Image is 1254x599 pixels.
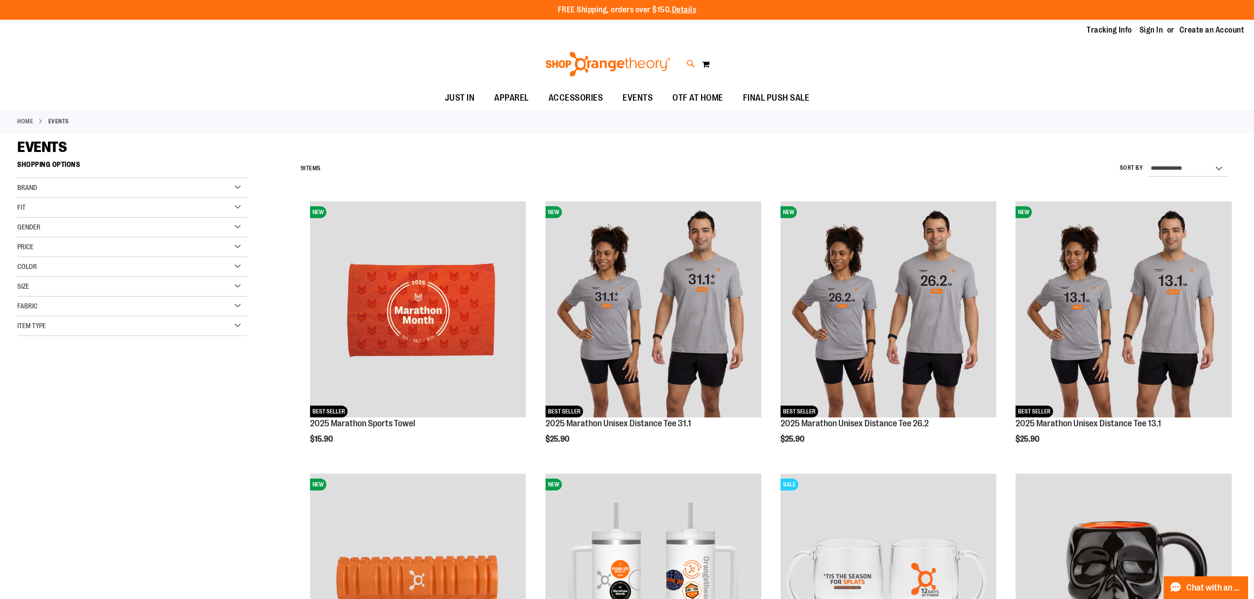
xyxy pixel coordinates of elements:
[781,435,806,444] span: $25.90
[1016,201,1231,417] img: 2025 Marathon Unisex Distance Tee 13.1
[623,87,653,109] span: EVENTS
[781,479,798,490] span: SALE
[1016,435,1041,444] span: $25.90
[1011,196,1236,468] div: product
[781,406,818,417] span: BEST SELLER
[17,203,26,211] span: Fit
[1016,201,1231,418] a: 2025 Marathon Unisex Distance Tee 13.1NEWBEST SELLER
[1087,25,1132,36] a: Tracking Info
[310,435,334,444] span: $15.90
[781,418,929,428] a: 2025 Marathon Unisex Distance Tee 26.2
[549,87,603,109] span: ACCESSORIES
[17,282,29,290] span: Size
[546,201,761,418] a: 2025 Marathon Unisex Distance Tee 31.1NEWBEST SELLER
[743,87,810,109] span: FINAL PUSH SALE
[781,201,996,417] img: 2025 Marathon Unisex Distance Tee 26.2
[672,5,697,14] a: Details
[1179,25,1245,36] a: Create an Account
[310,418,415,428] a: 2025 Marathon Sports Towel
[546,406,583,417] span: BEST SELLER
[541,196,766,468] div: product
[544,52,672,76] img: Shop Orangetheory
[310,201,526,418] a: 2025 Marathon Sports TowelNEWBEST SELLER
[17,156,247,178] strong: Shopping Options
[1139,25,1163,36] a: Sign In
[17,243,34,251] span: Price
[546,201,761,417] img: 2025 Marathon Unisex Distance Tee 31.1
[558,4,697,16] p: FREE Shipping, orders over $150.
[17,223,40,231] span: Gender
[1186,583,1242,593] span: Chat with an Expert
[17,139,67,155] span: EVENTS
[17,322,46,330] span: Item Type
[17,262,37,270] span: Color
[1120,164,1143,172] label: Sort By
[48,117,69,126] strong: EVENTS
[17,117,33,126] a: Home
[305,196,531,468] div: product
[546,479,562,490] span: NEW
[546,418,691,428] a: 2025 Marathon Unisex Distance Tee 31.1
[1016,418,1161,428] a: 2025 Marathon Unisex Distance Tee 13.1
[546,435,571,444] span: $25.90
[1164,576,1249,599] button: Chat with an Expert
[310,201,526,417] img: 2025 Marathon Sports Towel
[781,201,996,418] a: 2025 Marathon Unisex Distance Tee 26.2NEWBEST SELLER
[546,206,562,218] span: NEW
[301,165,305,172] span: 9
[17,184,37,191] span: Brand
[494,87,529,109] span: APPAREL
[310,406,348,417] span: BEST SELLER
[781,206,797,218] span: NEW
[672,87,723,109] span: OTF AT HOME
[310,206,326,218] span: NEW
[310,479,326,490] span: NEW
[445,87,475,109] span: JUST IN
[776,196,1001,468] div: product
[17,302,38,310] span: Fabric
[1016,206,1032,218] span: NEW
[1016,406,1053,417] span: BEST SELLER
[301,161,321,176] h2: Items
